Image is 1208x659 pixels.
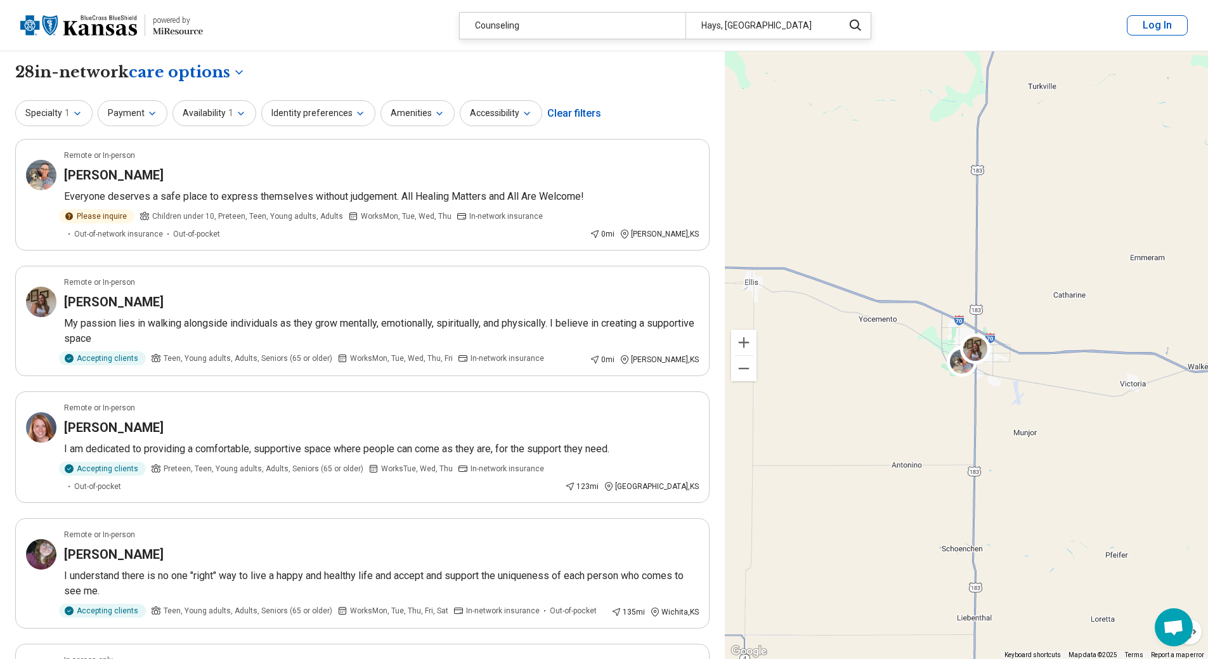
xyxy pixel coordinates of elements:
p: I understand there is no one "right" way to live a happy and healthy life and accept and support ... [64,568,699,599]
span: Works Mon, Tue, Wed, Thu, Fri [350,353,453,364]
div: Accepting clients [59,462,146,476]
span: Works Mon, Tue, Wed, Thu [361,211,451,222]
span: Out-of-pocket [550,605,597,617]
p: Remote or In-person [64,277,135,288]
span: Out-of-network insurance [74,228,163,240]
div: 135 mi [611,606,645,618]
span: In-network insurance [471,463,544,474]
div: Please inquire [59,209,134,223]
p: Remote or In-person [64,150,135,161]
button: Identity preferences [261,100,375,126]
button: Care options [129,62,245,83]
img: Blue Cross Blue Shield Kansas [20,10,137,41]
span: Out-of-pocket [173,228,220,240]
button: Availability1 [172,100,256,126]
div: [PERSON_NAME] , KS [620,228,699,240]
span: Teen, Young adults, Adults, Seniors (65 or older) [164,353,332,364]
h3: [PERSON_NAME] [64,166,164,184]
h1: 28 in-network [15,62,245,83]
div: Clear filters [547,98,601,129]
span: 1 [65,107,70,120]
span: In-network insurance [471,353,544,364]
div: Accepting clients [59,604,146,618]
div: Counseling [460,13,685,39]
button: Payment [98,100,167,126]
span: Works Mon, Tue, Thu, Fri, Sat [350,605,448,617]
h3: [PERSON_NAME] [64,419,164,436]
button: Zoom out [731,356,757,381]
div: Wichita , KS [650,606,699,618]
span: Preteen, Teen, Young adults, Adults, Seniors (65 or older) [164,463,363,474]
span: Teen, Young adults, Adults, Seniors (65 or older) [164,605,332,617]
div: 0 mi [590,354,614,365]
span: Out-of-pocket [74,481,121,492]
p: My passion lies in walking alongside individuals as they grow mentally, emotionally, spiritually,... [64,316,699,346]
button: Specialty1 [15,100,93,126]
div: 0 mi [590,228,614,240]
span: In-network insurance [469,211,543,222]
span: 1 [228,107,233,120]
h3: [PERSON_NAME] [64,293,164,311]
span: Children under 10, Preteen, Teen, Young adults, Adults [152,211,343,222]
a: Report a map error [1151,651,1204,658]
button: Log In [1127,15,1188,36]
p: Remote or In-person [64,402,135,414]
a: Terms (opens in new tab) [1125,651,1143,658]
div: [PERSON_NAME] , KS [620,354,699,365]
span: Map data ©2025 [1068,651,1117,658]
div: Accepting clients [59,351,146,365]
p: Remote or In-person [64,529,135,540]
div: powered by [153,15,203,26]
button: Accessibility [460,100,542,126]
h3: [PERSON_NAME] [64,545,164,563]
span: In-network insurance [466,605,540,617]
span: Works Tue, Wed, Thu [381,463,453,474]
div: Open chat [1155,608,1193,646]
div: [GEOGRAPHIC_DATA] , KS [604,481,699,492]
div: 123 mi [565,481,599,492]
p: Everyone deserves a safe place to express themselves without judgement. All Healing Matters and A... [64,189,699,204]
button: Zoom in [731,330,757,355]
a: Blue Cross Blue Shield Kansaspowered by [20,10,203,41]
span: care options [129,62,230,83]
button: Amenities [380,100,455,126]
div: Hays, [GEOGRAPHIC_DATA] [685,13,836,39]
p: I am dedicated to providing a comfortable, supportive space where people can come as they are, fo... [64,441,699,457]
